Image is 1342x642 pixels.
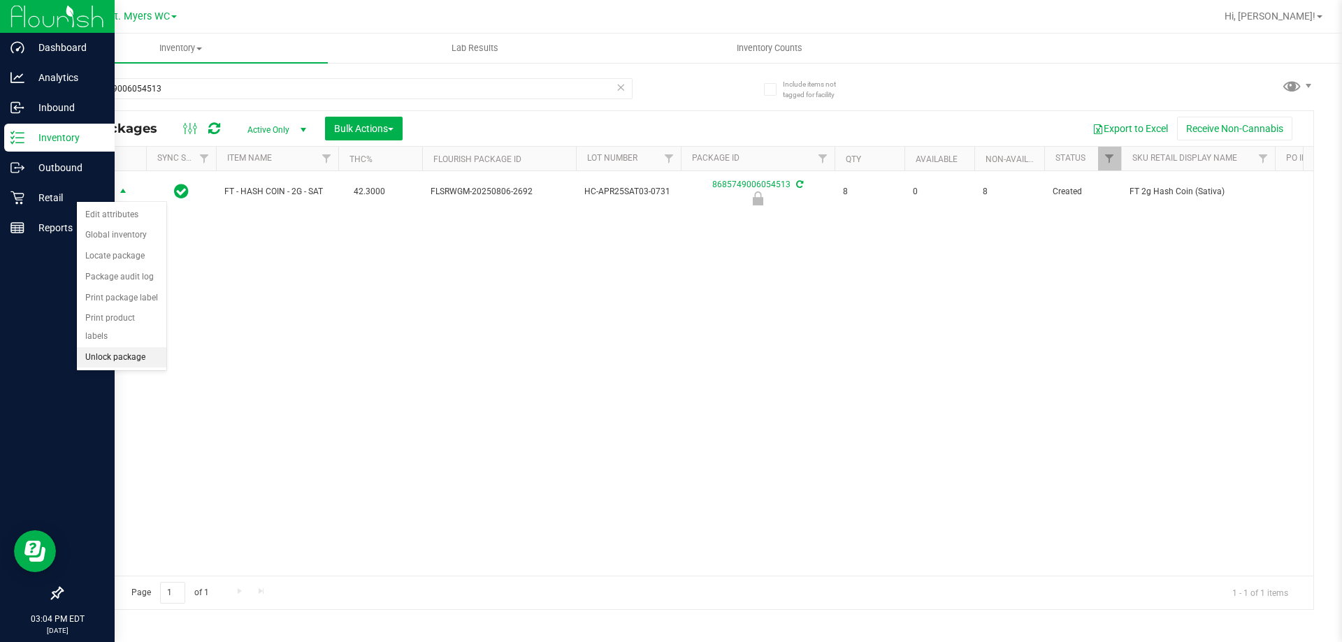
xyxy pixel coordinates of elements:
[24,219,108,236] p: Reports
[587,153,637,163] a: Lot Number
[913,185,966,198] span: 0
[712,180,791,189] a: 8685749006054513
[10,191,24,205] inline-svg: Retail
[334,123,394,134] span: Bulk Actions
[692,153,739,163] a: Package ID
[1225,10,1315,22] span: Hi, [PERSON_NAME]!
[24,159,108,176] p: Outbound
[433,154,521,164] a: Flourish Package ID
[10,101,24,115] inline-svg: Inbound
[679,191,837,205] div: Launch Hold
[843,185,896,198] span: 8
[1177,117,1292,140] button: Receive Non-Cannabis
[77,288,166,309] li: Print package label
[24,39,108,56] p: Dashboard
[622,34,916,63] a: Inventory Counts
[718,42,821,54] span: Inventory Counts
[77,308,166,346] li: Print product labels
[431,185,568,198] span: FLSRWGM-20250806-2692
[77,205,166,226] li: Edit attributes
[77,267,166,288] li: Package audit log
[14,530,56,572] iframe: Resource center
[6,625,108,636] p: [DATE]
[783,79,853,100] span: Include items not tagged for facility
[109,10,170,22] span: Ft. Myers WC
[1053,185,1113,198] span: Created
[1055,153,1085,163] a: Status
[349,154,373,164] a: THC%
[24,69,108,86] p: Analytics
[224,185,330,198] span: FT - HASH COIN - 2G - SAT
[846,154,861,164] a: Qty
[10,71,24,85] inline-svg: Analytics
[10,221,24,235] inline-svg: Reports
[193,147,216,170] a: Filter
[62,78,633,99] input: Search Package ID, Item Name, SKU, Lot or Part Number...
[120,582,220,604] span: Page of 1
[160,582,185,604] input: 1
[24,189,108,206] p: Retail
[24,99,108,116] p: Inbound
[77,246,166,267] li: Locate package
[325,117,403,140] button: Bulk Actions
[1083,117,1177,140] button: Export to Excel
[10,131,24,145] inline-svg: Inventory
[983,185,1036,198] span: 8
[1132,153,1237,163] a: Sku Retail Display Name
[227,153,272,163] a: Item Name
[1130,185,1267,198] span: FT 2g Hash Coin (Sativa)
[433,42,517,54] span: Lab Results
[794,180,803,189] span: Sync from Compliance System
[174,182,189,201] span: In Sync
[986,154,1048,164] a: Non-Available
[10,41,24,54] inline-svg: Dashboard
[157,153,211,163] a: Sync Status
[811,147,835,170] a: Filter
[315,147,338,170] a: Filter
[1221,582,1299,603] span: 1 - 1 of 1 items
[916,154,958,164] a: Available
[347,182,392,202] span: 42.3000
[1286,153,1307,163] a: PO ID
[658,147,681,170] a: Filter
[1098,147,1121,170] a: Filter
[584,185,672,198] span: HC-APR25SAT03-0731
[24,129,108,146] p: Inventory
[77,347,166,368] li: Unlock package
[616,78,626,96] span: Clear
[34,34,328,63] a: Inventory
[115,182,132,202] span: select
[10,161,24,175] inline-svg: Outbound
[73,121,171,136] span: All Packages
[1252,147,1275,170] a: Filter
[77,225,166,246] li: Global inventory
[328,34,622,63] a: Lab Results
[6,613,108,625] p: 03:04 PM EDT
[34,42,328,54] span: Inventory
